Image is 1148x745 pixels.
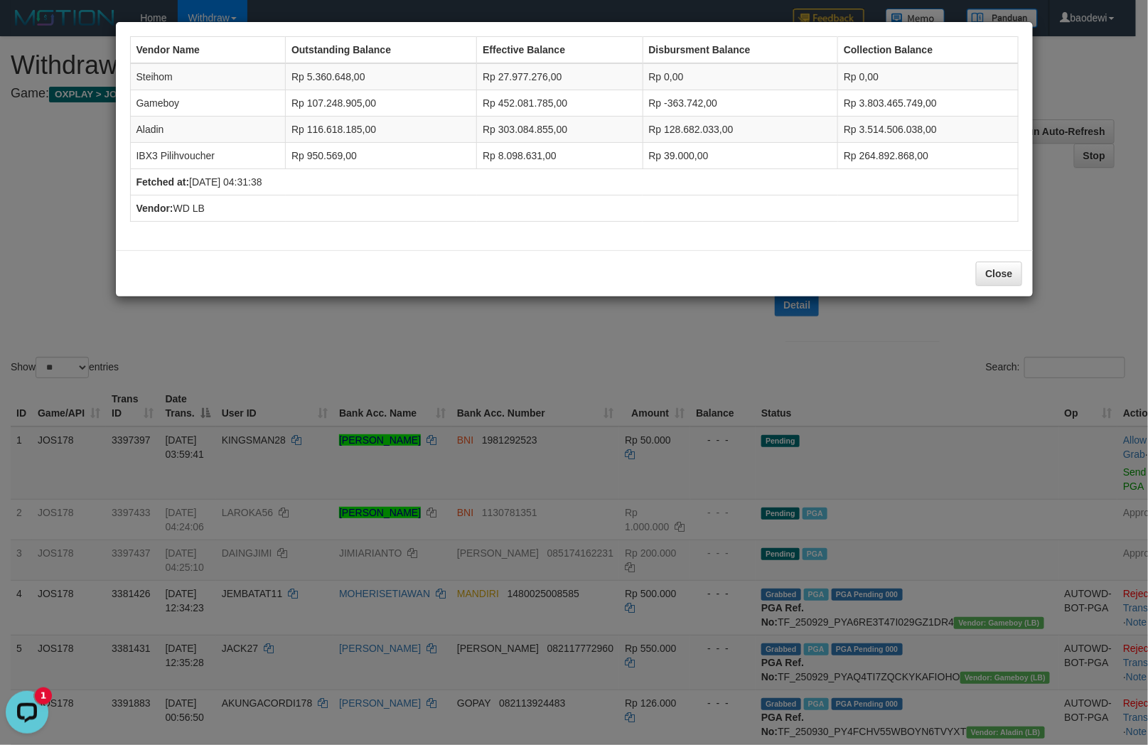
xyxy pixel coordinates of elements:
[130,169,1018,195] td: [DATE] 04:31:38
[136,203,173,214] b: Vendor:
[6,6,48,48] button: Open LiveChat chat widget
[643,143,838,169] td: Rp 39.000,00
[286,117,477,143] td: Rp 116.618.185,00
[130,117,286,143] td: Aladin
[838,117,1018,143] td: Rp 3.514.506.038,00
[130,63,286,90] td: Steihom
[643,117,838,143] td: Rp 128.682.033,00
[130,90,286,117] td: Gameboy
[477,90,643,117] td: Rp 452.081.785,00
[477,63,643,90] td: Rp 27.977.276,00
[477,37,643,64] th: Effective Balance
[286,63,477,90] td: Rp 5.360.648,00
[643,37,838,64] th: Disbursment Balance
[643,63,838,90] td: Rp 0,00
[477,143,643,169] td: Rp 8.098.631,00
[838,63,1018,90] td: Rp 0,00
[838,37,1018,64] th: Collection Balance
[286,143,477,169] td: Rp 950.569,00
[286,90,477,117] td: Rp 107.248.905,00
[643,90,838,117] td: Rp -363.742,00
[976,262,1021,286] button: Close
[130,37,286,64] th: Vendor Name
[35,2,52,19] div: New messages notification
[838,90,1018,117] td: Rp 3.803.465.749,00
[477,117,643,143] td: Rp 303.084.855,00
[838,143,1018,169] td: Rp 264.892.868,00
[286,37,477,64] th: Outstanding Balance
[136,176,190,188] b: Fetched at:
[130,143,286,169] td: IBX3 Pilihvoucher
[130,195,1018,222] td: WD LB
